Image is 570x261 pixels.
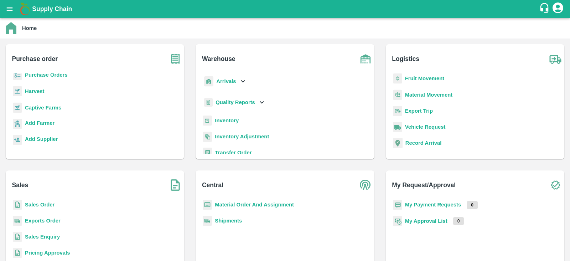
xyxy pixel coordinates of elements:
[215,218,242,224] a: Shipments
[204,98,213,107] img: qualityReport
[216,99,255,105] b: Quality Reports
[25,135,58,145] a: Add Supplier
[25,88,44,94] a: Harvest
[215,118,239,123] a: Inventory
[25,250,70,256] a: Pricing Approvals
[203,132,212,142] img: inventory
[216,78,236,84] b: Arrivals
[13,119,22,129] img: farmer
[25,72,68,78] a: Purchase Orders
[405,202,461,208] a: My Payment Requests
[546,176,564,194] img: check
[393,200,402,210] img: payment
[6,22,16,34] img: home
[25,119,55,129] a: Add Farmer
[13,248,22,258] img: sales
[25,105,61,111] a: Captive Farms
[392,54,419,64] b: Logistics
[405,76,445,81] a: Fruit Movement
[357,176,374,194] img: central
[357,50,374,68] img: warehouse
[393,138,403,148] img: recordArrival
[393,89,402,100] img: material
[539,2,551,15] div: customer-support
[25,136,58,142] b: Add Supplier
[203,216,212,226] img: shipments
[405,218,447,224] a: My Approval List
[13,86,22,97] img: harvest
[1,1,18,17] button: open drawer
[25,120,55,126] b: Add Farmer
[393,216,402,226] img: approval
[203,116,212,126] img: whInventory
[32,4,539,14] a: Supply Chain
[25,202,55,208] a: Sales Order
[13,232,22,242] img: sales
[392,180,456,190] b: My Request/Approval
[202,180,223,190] b: Central
[203,73,247,89] div: Arrivals
[405,108,433,114] a: Export Trip
[467,201,478,209] p: 0
[22,25,37,31] b: Home
[202,54,235,64] b: Warehouse
[215,202,294,208] a: Material Order And Assignment
[405,140,442,146] a: Record Arrival
[393,73,402,84] img: fruit
[203,148,212,158] img: whTransfer
[25,218,61,224] a: Exports Order
[12,180,28,190] b: Sales
[453,217,464,225] p: 0
[13,102,22,113] img: harvest
[203,95,266,110] div: Quality Reports
[393,106,402,116] img: delivery
[13,70,22,80] img: reciept
[393,122,402,132] img: vehicle
[13,135,22,145] img: supplier
[203,200,212,210] img: centralMaterial
[13,200,22,210] img: sales
[166,176,184,194] img: soSales
[204,76,213,87] img: whArrival
[551,1,564,16] div: account of current user
[32,5,72,12] b: Supply Chain
[166,50,184,68] img: purchase
[18,2,32,16] img: logo
[405,124,446,130] a: Vehicle Request
[12,54,58,64] b: Purchase order
[546,50,564,68] img: truck
[215,134,269,139] a: Inventory Adjustment
[405,92,453,98] a: Material Movement
[215,150,252,155] a: Transfer Order
[25,234,60,240] a: Sales Enquiry
[13,216,22,226] img: shipments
